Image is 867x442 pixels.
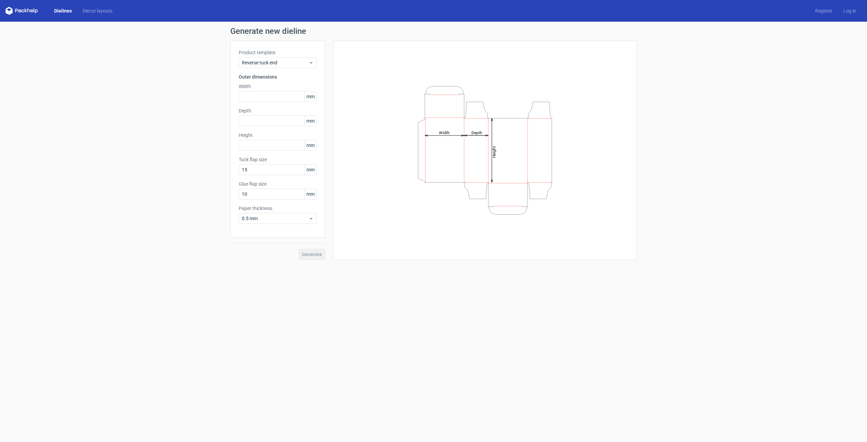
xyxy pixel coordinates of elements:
span: mm [304,189,316,199]
a: Dielines [49,7,77,14]
label: Product template [239,49,317,56]
label: Glue flap size [239,181,317,187]
span: mm [304,116,316,126]
h3: Outer dimensions [239,73,317,80]
label: Paper thickness [239,205,317,212]
span: mm [304,165,316,175]
label: Tuck flap size [239,156,317,163]
h1: Generate new dieline [230,27,637,35]
tspan: Width [439,130,450,135]
label: Height [239,132,317,139]
span: mm [304,91,316,102]
span: Reverse tuck end [242,59,309,66]
a: Log in [838,7,862,14]
label: Width [239,83,317,90]
tspan: Depth [471,130,482,135]
span: mm [304,140,316,150]
span: 0.5 mm [242,215,309,222]
a: Register [810,7,838,14]
tspan: Height [492,146,496,157]
a: Diecut layouts [77,7,118,14]
label: Depth [239,107,317,114]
